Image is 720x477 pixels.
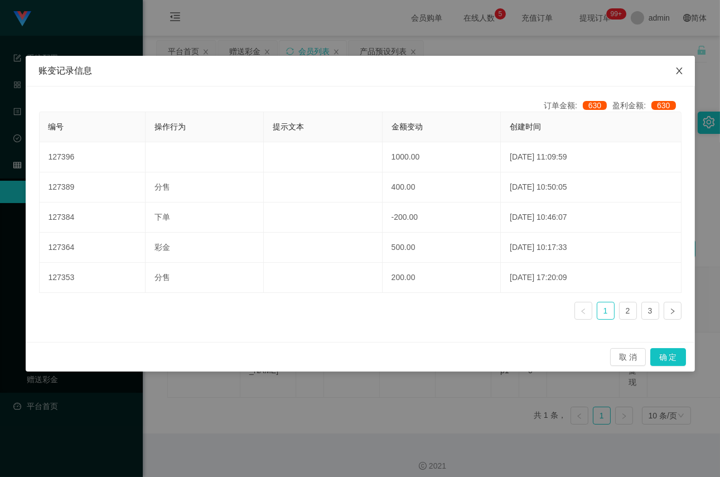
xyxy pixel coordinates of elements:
[544,100,612,112] div: 订单金额:
[40,263,146,293] td: 127353
[650,348,686,366] button: 确 定
[641,302,659,320] li: 3
[501,233,681,263] td: [DATE] 10:17:33
[619,302,637,320] li: 2
[39,65,682,77] div: 账变记录信息
[146,172,264,203] td: 分售
[273,122,304,131] span: 提示文本
[664,56,695,87] button: Close
[669,308,676,315] i: 图标: right
[501,263,681,293] td: [DATE] 17:20:09
[620,302,636,319] a: 2
[154,122,186,131] span: 操作行为
[583,101,607,110] span: 630
[146,233,264,263] td: 彩金
[383,233,501,263] td: 500.00
[501,172,681,203] td: [DATE] 10:50:05
[501,142,681,172] td: [DATE] 11:09:59
[675,66,684,75] i: 图标: close
[40,172,146,203] td: 127389
[597,302,614,319] a: 1
[510,122,541,131] span: 创建时间
[383,203,501,233] td: -200.00
[392,122,423,131] span: 金额变动
[383,142,501,172] td: 1000.00
[574,302,592,320] li: 上一页
[40,203,146,233] td: 127384
[40,142,146,172] td: 127396
[501,203,681,233] td: [DATE] 10:46:07
[610,348,646,366] button: 取 消
[597,302,615,320] li: 1
[383,263,501,293] td: 200.00
[580,308,587,315] i: 图标: left
[651,101,675,110] span: 630
[383,172,501,203] td: 400.00
[40,233,146,263] td: 127364
[642,302,659,319] a: 3
[146,263,264,293] td: 分售
[664,302,682,320] li: 下一页
[146,203,264,233] td: 下单
[49,122,64,131] span: 编号
[612,100,681,112] div: 盈利金额:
